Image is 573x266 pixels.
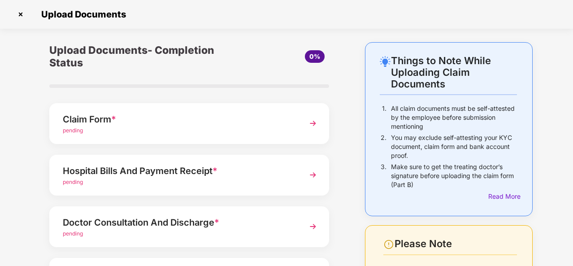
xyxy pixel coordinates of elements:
span: pending [63,127,83,134]
span: Upload Documents [32,9,130,20]
img: svg+xml;base64,PHN2ZyBpZD0iTmV4dCIgeG1sbnM9Imh0dHA6Ly93d3cudzMub3JnLzIwMDAvc3ZnIiB3aWR0aD0iMzYiIG... [305,167,321,183]
span: pending [63,230,83,237]
span: 0% [309,52,320,60]
img: svg+xml;base64,PHN2ZyB4bWxucz0iaHR0cDovL3d3dy53My5vcmcvMjAwMC9zdmciIHdpZHRoPSIyNC4wOTMiIGhlaWdodD... [380,56,391,67]
p: 1. [382,104,386,131]
p: 2. [381,133,386,160]
div: Hospital Bills And Payment Receipt [63,164,295,178]
p: Make sure to get the treating doctor’s signature before uploading the claim form (Part B) [391,162,517,189]
div: Doctor Consultation And Discharge [63,215,295,230]
img: svg+xml;base64,PHN2ZyBpZD0iTmV4dCIgeG1sbnM9Imh0dHA6Ly93d3cudzMub3JnLzIwMDAvc3ZnIiB3aWR0aD0iMzYiIG... [305,218,321,235]
img: svg+xml;base64,PHN2ZyBpZD0iQ3Jvc3MtMzJ4MzIiIHhtbG5zPSJodHRwOi8vd3d3LnczLm9yZy8yMDAwL3N2ZyIgd2lkdG... [13,7,28,22]
div: Things to Note While Uploading Claim Documents [391,55,517,90]
p: You may exclude self-attesting your KYC document, claim form and bank account proof. [391,133,517,160]
img: svg+xml;base64,PHN2ZyBpZD0iTmV4dCIgeG1sbnM9Imh0dHA6Ly93d3cudzMub3JnLzIwMDAvc3ZnIiB3aWR0aD0iMzYiIG... [305,115,321,131]
div: Claim Form [63,112,295,126]
span: pending [63,179,83,185]
div: Upload Documents- Completion Status [49,42,236,71]
div: Read More [488,192,517,201]
p: 3. [381,162,386,189]
p: All claim documents must be self-attested by the employee before submission mentioning [391,104,517,131]
div: Please Note [395,238,517,250]
img: svg+xml;base64,PHN2ZyBpZD0iV2FybmluZ18tXzI0eDI0IiBkYXRhLW5hbWU9Ildhcm5pbmcgLSAyNHgyNCIgeG1sbnM9Im... [383,239,394,250]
